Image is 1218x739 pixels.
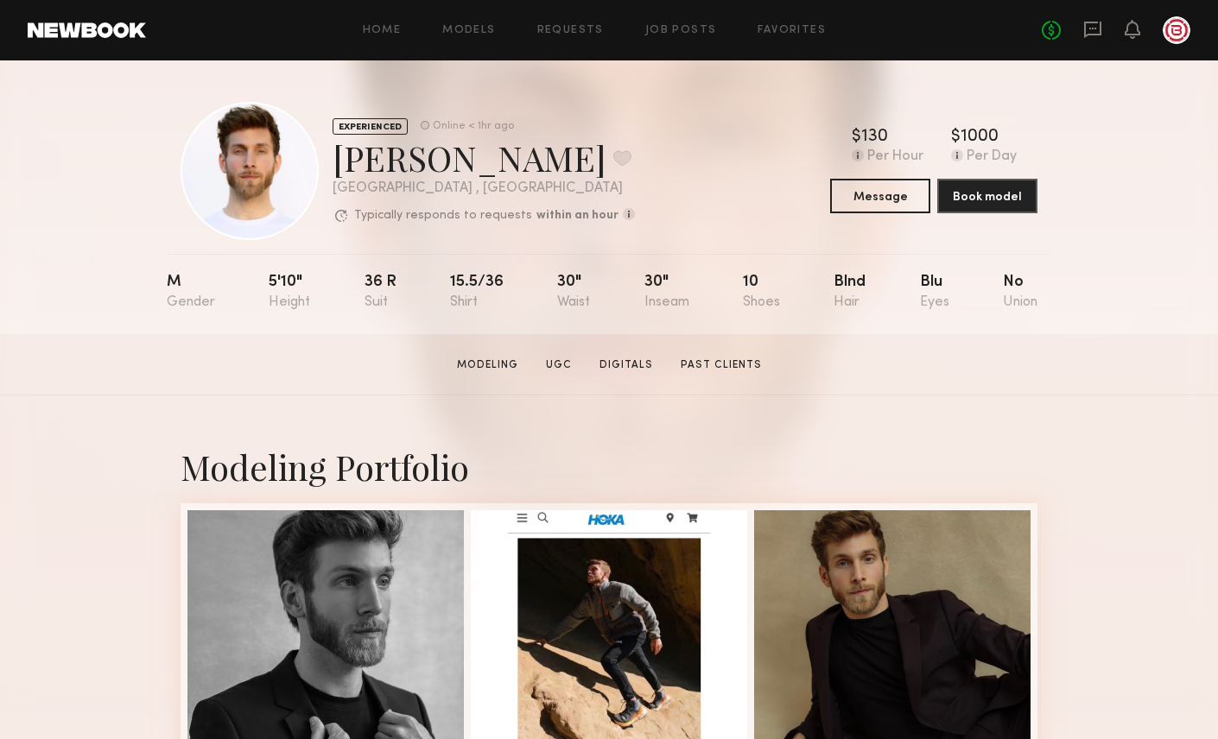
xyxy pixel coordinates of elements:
p: Typically responds to requests [354,210,532,222]
div: 1000 [961,129,999,146]
a: Favorites [758,25,826,36]
div: Blnd [834,275,866,310]
div: [PERSON_NAME] [333,135,635,180]
button: Book model [937,179,1037,213]
div: M [167,275,215,310]
a: Requests [537,25,604,36]
div: Online < 1hr ago [433,121,514,132]
div: EXPERIENCED [333,118,408,135]
div: [GEOGRAPHIC_DATA] , [GEOGRAPHIC_DATA] [333,181,635,196]
a: Past Clients [674,357,769,373]
div: 15.5/36 [450,275,504,310]
a: Job Posts [645,25,717,36]
div: 36 r [365,275,396,310]
a: Home [363,25,402,36]
div: Per Day [967,149,1017,165]
div: $ [852,129,861,146]
div: $ [951,129,961,146]
div: 10 [743,275,780,310]
button: Message [830,179,930,213]
a: Modeling [450,357,525,373]
a: Models [442,25,495,36]
b: within an hour [536,210,619,222]
div: No [1003,275,1037,310]
div: 30" [557,275,590,310]
a: Digitals [593,357,660,373]
div: 30" [644,275,689,310]
div: Modeling Portfolio [181,444,1037,490]
div: Blu [920,275,949,310]
a: UGC [539,357,579,373]
div: Per Hour [867,149,923,165]
div: 5'10" [269,275,310,310]
div: 130 [861,129,888,146]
